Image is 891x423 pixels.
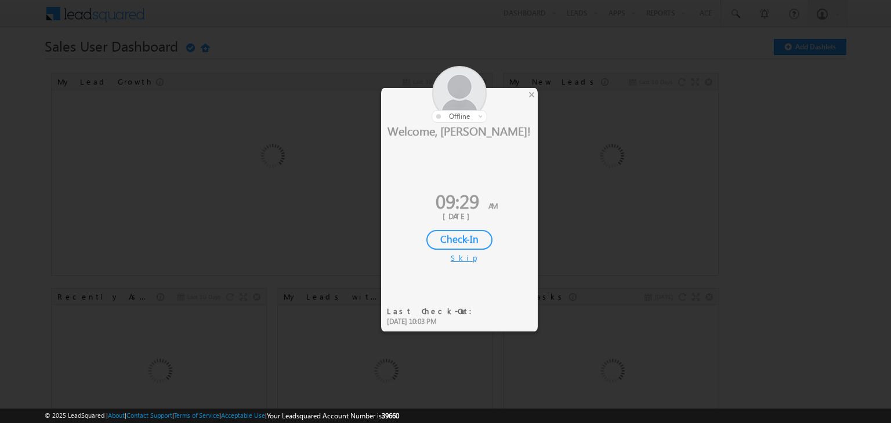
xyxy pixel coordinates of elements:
a: Acceptable Use [221,411,265,419]
div: Welcome, [PERSON_NAME]! [381,123,538,138]
div: Skip [451,253,468,263]
a: Terms of Service [174,411,219,419]
div: Check-In [426,230,492,250]
div: [DATE] 10:03 PM [387,316,479,327]
a: Contact Support [126,411,172,419]
span: Your Leadsquared Account Number is [267,411,399,420]
span: 39660 [382,411,399,420]
span: © 2025 LeadSquared | | | | | [45,410,399,421]
div: × [526,88,538,101]
a: About [108,411,125,419]
div: [DATE] [390,211,529,221]
div: Last Check-Out: [387,306,479,316]
span: 09:29 [436,188,479,214]
span: offline [449,112,470,121]
span: AM [488,200,498,210]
